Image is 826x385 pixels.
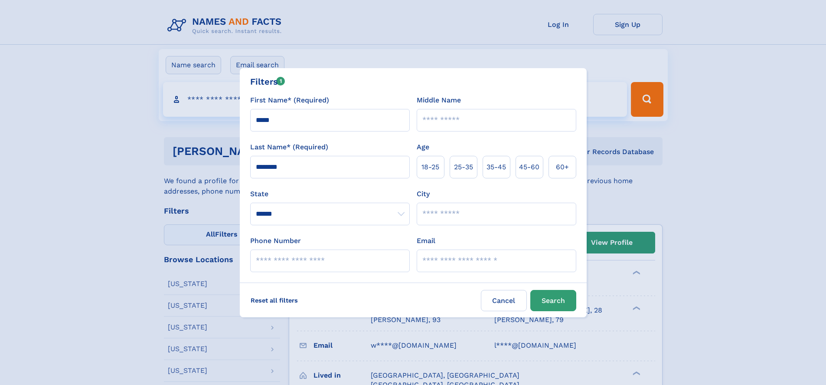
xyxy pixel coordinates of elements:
label: Age [417,142,429,152]
span: 45‑60 [519,162,539,172]
label: State [250,189,410,199]
label: Email [417,236,435,246]
label: City [417,189,430,199]
label: Phone Number [250,236,301,246]
button: Search [530,290,576,311]
span: 35‑45 [486,162,506,172]
label: Last Name* (Required) [250,142,328,152]
span: 60+ [556,162,569,172]
label: Middle Name [417,95,461,105]
div: Filters [250,75,285,88]
span: 18‑25 [421,162,439,172]
span: 25‑35 [454,162,473,172]
label: Cancel [481,290,527,311]
label: Reset all filters [245,290,304,311]
label: First Name* (Required) [250,95,329,105]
